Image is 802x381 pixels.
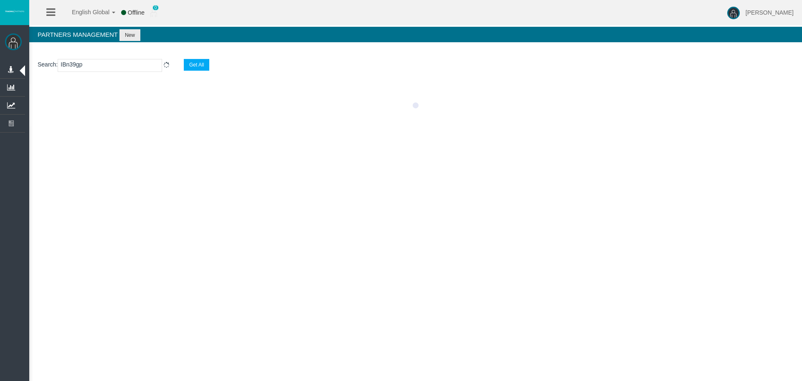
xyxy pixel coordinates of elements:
button: New [119,29,140,41]
span: Partners Management [38,31,118,38]
span: Offline [128,9,145,16]
label: Search [38,60,56,69]
p: : [38,59,794,72]
span: English Global [61,9,109,15]
button: Get All [184,59,209,71]
img: user_small.png [150,9,157,17]
img: logo.svg [4,10,25,13]
img: user-image [727,7,740,19]
span: 0 [152,5,159,10]
span: [PERSON_NAME] [746,9,794,16]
